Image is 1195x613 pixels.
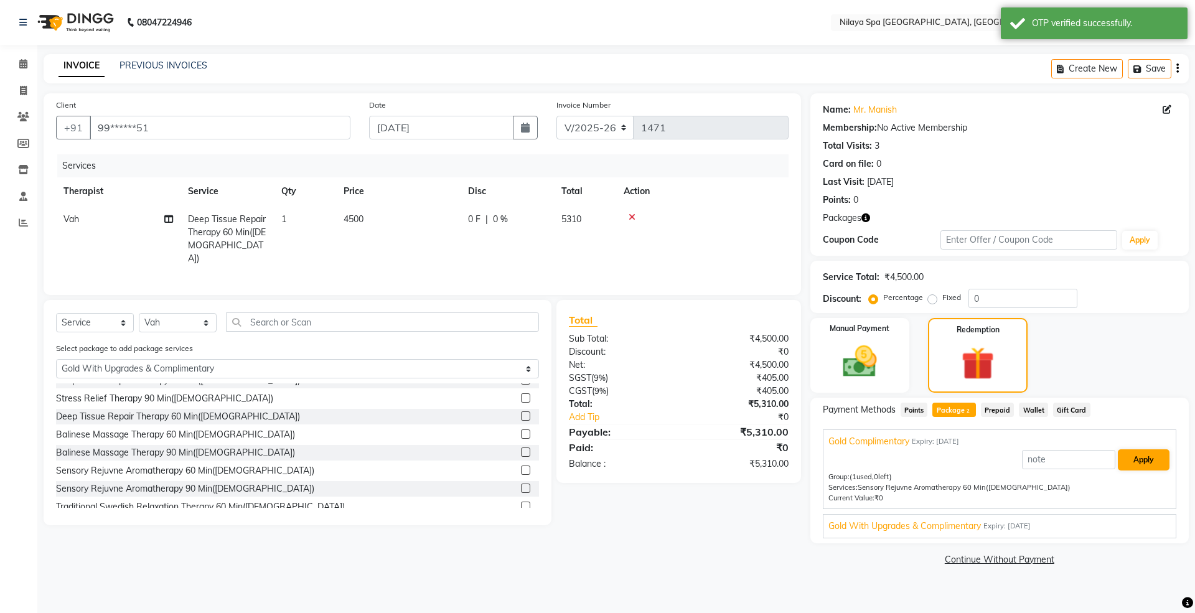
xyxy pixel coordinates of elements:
[594,373,606,383] span: 9%
[823,194,851,207] div: Points:
[823,271,879,284] div: Service Total:
[1019,403,1048,417] span: Wallet
[56,410,300,423] div: Deep Tissue Repair Therapy 60 Min([DEMOGRAPHIC_DATA])
[823,121,1176,134] div: No Active Membership
[1128,59,1171,78] button: Save
[63,213,79,225] span: Vah
[828,472,850,481] span: Group:
[832,342,888,381] img: _cash.svg
[188,213,266,264] span: Deep Tissue Repair Therapy 60 Min([DEMOGRAPHIC_DATA])
[56,428,295,441] div: Balinese Massage Therapy 60 Min([DEMOGRAPHIC_DATA])
[678,457,797,470] div: ₹5,310.00
[560,440,678,455] div: Paid:
[823,403,896,416] span: Payment Methods
[56,464,314,477] div: Sensory Rejuvne Aromatherapy 60 Min([DEMOGRAPHIC_DATA])
[56,100,76,111] label: Client
[274,177,336,205] th: Qty
[336,177,461,205] th: Price
[823,212,861,225] span: Packages
[560,385,678,398] div: ( )
[823,139,872,152] div: Total Visits:
[56,343,193,354] label: Select package to add package services
[965,408,972,415] span: 2
[698,411,797,424] div: ₹0
[560,411,698,424] a: Add Tip
[56,177,180,205] th: Therapist
[951,343,1005,384] img: _gift.svg
[850,472,856,481] span: (1
[90,116,350,139] input: Search by Name/Mobile/Email/Code
[678,332,797,345] div: ₹4,500.00
[678,385,797,398] div: ₹405.00
[56,500,345,513] div: Traditional Swedish Relaxation Therapy 60 Min([DEMOGRAPHIC_DATA])
[678,345,797,358] div: ₹0
[344,213,363,225] span: 4500
[823,121,877,134] div: Membership:
[1053,403,1090,417] span: Gift Card
[1022,450,1115,469] input: note
[830,323,889,334] label: Manual Payment
[823,292,861,306] div: Discount:
[957,324,1000,335] label: Redemption
[560,358,678,372] div: Net:
[560,457,678,470] div: Balance :
[823,233,940,246] div: Coupon Code
[983,521,1031,531] span: Expiry: [DATE]
[1032,17,1178,30] div: OTP verified successfully.
[569,314,597,327] span: Total
[678,358,797,372] div: ₹4,500.00
[828,494,874,502] span: Current Value:
[874,494,883,502] span: ₹0
[281,213,286,225] span: 1
[678,372,797,385] div: ₹405.00
[59,55,105,77] a: INVOICE
[940,230,1117,250] input: Enter Offer / Coupon Code
[678,424,797,439] div: ₹5,310.00
[556,100,611,111] label: Invoice Number
[569,385,592,396] span: CGST
[901,403,928,417] span: Points
[369,100,386,111] label: Date
[1122,231,1158,250] button: Apply
[560,424,678,439] div: Payable:
[828,483,858,492] span: Services:
[560,372,678,385] div: ( )
[850,472,892,481] span: used, left)
[823,103,851,116] div: Name:
[876,157,881,171] div: 0
[180,177,274,205] th: Service
[813,553,1186,566] a: Continue Without Payment
[561,213,581,225] span: 5310
[461,177,554,205] th: Disc
[226,312,539,332] input: Search or Scan
[57,154,798,177] div: Services
[554,177,616,205] th: Total
[594,386,606,396] span: 9%
[137,5,192,40] b: 08047224946
[569,372,591,383] span: SGST
[56,482,314,495] div: Sensory Rejuvne Aromatherapy 90 Min([DEMOGRAPHIC_DATA])
[853,194,858,207] div: 0
[942,292,961,303] label: Fixed
[883,292,923,303] label: Percentage
[874,472,878,481] span: 0
[493,213,508,226] span: 0 %
[853,103,897,116] a: Mr. Manish
[823,175,865,189] div: Last Visit:
[56,392,273,405] div: Stress Relief Therapy 90 Min([DEMOGRAPHIC_DATA])
[874,139,879,152] div: 3
[858,483,1071,492] span: Sensory Rejuvne Aromatherapy 60 Min([DEMOGRAPHIC_DATA])
[828,520,981,533] span: Gold With Upgrades & Complimentary
[56,116,91,139] button: +91
[1051,59,1123,78] button: Create New
[932,403,975,417] span: Package
[912,436,959,447] span: Expiry: [DATE]
[32,5,117,40] img: logo
[560,398,678,411] div: Total:
[119,60,207,71] a: PREVIOUS INVOICES
[56,446,295,459] div: Balinese Massage Therapy 90 Min([DEMOGRAPHIC_DATA])
[468,213,480,226] span: 0 F
[616,177,789,205] th: Action
[678,440,797,455] div: ₹0
[867,175,894,189] div: [DATE]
